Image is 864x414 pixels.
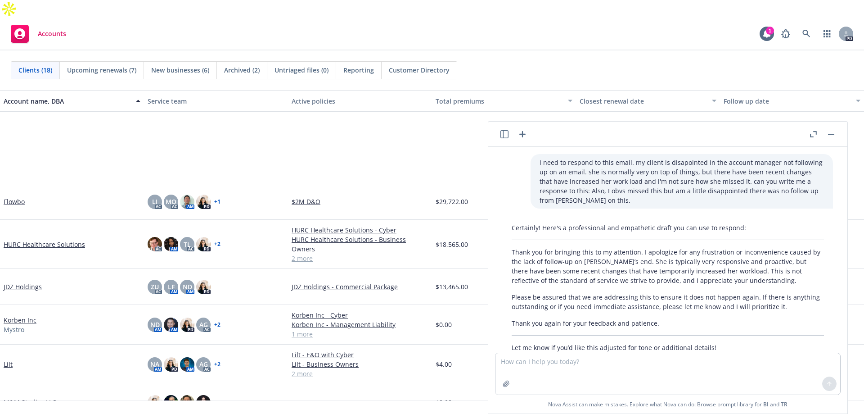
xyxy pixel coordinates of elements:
a: Flowbo [4,197,25,206]
span: - [292,397,294,407]
span: $4.00 [436,359,452,369]
p: Let me know if you’d like this adjusted for tone or additional details! [512,343,824,352]
span: Reporting [343,65,374,75]
span: New businesses (6) [151,65,209,75]
div: 1 [766,27,774,35]
img: photo [164,395,178,409]
span: NA [150,359,159,369]
a: + 2 [214,322,220,328]
div: Active policies [292,96,428,106]
span: Mystro [4,325,24,334]
p: Please be assured that we are addressing this to ensure it does not happen again. If there is any... [512,292,824,311]
p: i need to respond to this email. my client is disapointed in the account manager not following up... [540,158,824,205]
span: Archived (2) [224,65,260,75]
span: LI [152,197,157,206]
a: Lilt [4,359,13,369]
img: photo [164,237,178,251]
span: $0.00 [436,397,452,407]
a: HURC Healthcare Solutions - Cyber [292,225,428,235]
img: photo [180,318,194,332]
a: Switch app [818,25,836,43]
span: ND [150,320,160,329]
a: JDZ Holdings - Commercial Package [292,282,428,291]
span: Clients (18) [18,65,52,75]
p: Certainly! Here's a professional and empathetic draft you can use to respond: [512,223,824,232]
div: Follow up date [724,96,850,106]
a: 2 more [292,369,428,378]
button: Closest renewal date [576,90,720,112]
img: photo [148,237,162,251]
img: photo [196,280,211,294]
a: JDZ Holdings [4,282,42,291]
span: $13,465.00 [436,282,468,291]
a: $2M D&O [292,197,428,206]
img: photo [196,195,211,209]
a: + 1 [214,199,220,205]
img: photo [148,395,162,409]
div: Closest renewal date [580,96,706,106]
a: Search [797,25,815,43]
span: $0.00 [436,320,452,329]
p: Thank you again for your feedback and patience. [512,318,824,328]
img: photo [164,318,178,332]
div: Total premiums [436,96,562,106]
a: Korben Inc - Management Liability [292,320,428,329]
span: Upcoming renewals (7) [67,65,136,75]
a: + 2 [214,362,220,367]
span: AG [199,359,208,369]
img: photo [196,237,211,251]
span: ZU [151,282,159,291]
button: Total premiums [432,90,576,112]
button: Service team [144,90,288,112]
img: photo [180,195,194,209]
a: HURC Healthcare Solutions [4,240,85,249]
a: Korben Inc [4,315,36,325]
button: Follow up date [720,90,864,112]
span: ND [183,282,192,291]
img: photo [196,395,211,409]
span: MQ [166,197,176,206]
span: $29,722.00 [436,197,468,206]
div: Account name, DBA [4,96,130,106]
img: photo [180,357,194,372]
span: TL [184,240,191,249]
span: AG [199,320,208,329]
span: Untriaged files (0) [274,65,328,75]
span: Accounts [38,30,66,37]
a: Report a Bug [777,25,795,43]
a: 2 more [292,254,428,263]
span: $18,565.00 [436,240,468,249]
a: Accounts [7,21,70,46]
a: BI [763,400,769,408]
a: Korben Inc - Cyber [292,310,428,320]
a: Lilt - E&O with Cyber [292,350,428,359]
a: 1 more [292,329,428,339]
p: Thank you for bringing this to my attention. I apologize for any frustration or inconvenience cau... [512,247,824,285]
img: photo [180,395,194,409]
a: M&M Studios LLC [4,397,56,407]
a: + 2 [214,241,220,247]
img: photo [164,357,178,372]
span: Nova Assist can make mistakes. Explore what Nova can do: Browse prompt library for and [492,395,844,414]
a: Lilt - Business Owners [292,359,428,369]
span: Customer Directory [389,65,450,75]
a: TR [781,400,787,408]
div: Service team [148,96,284,106]
button: Active policies [288,90,432,112]
span: LF [168,282,175,291]
a: HURC Healthcare Solutions - Business Owners [292,235,428,254]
